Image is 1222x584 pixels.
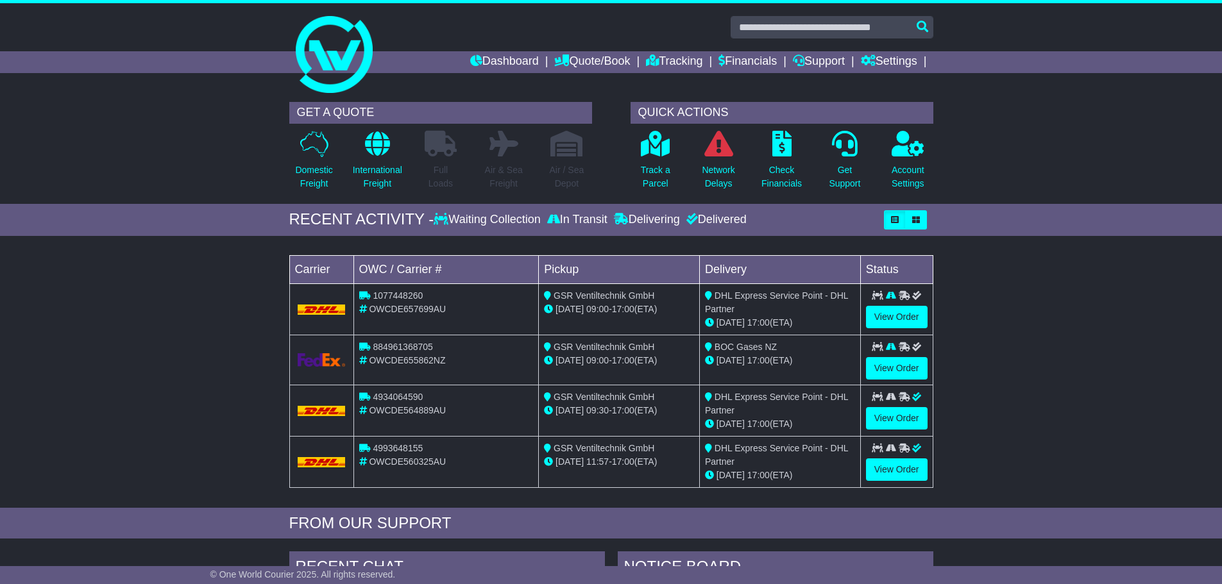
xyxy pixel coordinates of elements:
a: View Order [866,306,928,328]
p: Network Delays [702,163,734,190]
span: 17:00 [612,304,634,314]
a: AccountSettings [891,130,925,197]
a: InternationalFreight [352,130,403,197]
p: International Freight [353,163,402,190]
a: DomesticFreight [294,130,333,197]
a: CheckFinancials [761,130,802,197]
div: Delivering [611,213,683,227]
a: View Order [866,458,928,481]
span: 4934064590 [373,392,423,402]
span: 17:00 [747,317,770,328]
span: [DATE] [556,304,584,314]
a: Financials [718,51,777,73]
div: Waiting Collection [434,213,543,227]
span: 4993648155 [373,443,423,453]
span: DHL Express Service Point - DHL Partner [705,443,848,467]
span: DHL Express Service Point - DHL Partner [705,290,848,314]
span: © One World Courier 2025. All rights reserved. [210,569,396,580]
span: OWCDE560325AU [369,456,446,467]
span: 1077448260 [373,290,423,301]
a: GetSupport [828,130,861,197]
span: [DATE] [556,456,584,467]
a: Tracking [646,51,702,73]
span: [DATE] [717,470,745,480]
div: In Transit [544,213,611,227]
span: OWCDE564889AU [369,405,446,415]
a: View Order [866,357,928,380]
span: 17:00 [747,355,770,365]
span: [DATE] [717,317,745,328]
a: Dashboard [470,51,539,73]
span: GSR Ventiltechnik GmbH [554,392,654,402]
td: Pickup [539,255,700,283]
span: 17:00 [612,405,634,415]
a: NetworkDelays [701,130,735,197]
span: [DATE] [717,419,745,429]
span: [DATE] [556,405,584,415]
a: Support [793,51,845,73]
p: Check Financials [761,163,802,190]
div: (ETA) [705,417,855,431]
span: 17:00 [747,419,770,429]
p: Air & Sea Freight [485,163,523,190]
a: Settings [861,51,917,73]
span: GSR Ventiltechnik GmbH [554,342,654,352]
p: Account Settings [892,163,924,190]
td: Carrier [289,255,353,283]
p: Full Loads [425,163,457,190]
div: - (ETA) [544,303,694,316]
td: Delivery [699,255,860,283]
a: Track aParcel [640,130,671,197]
div: - (ETA) [544,455,694,469]
span: GSR Ventiltechnik GmbH [554,443,654,453]
div: FROM OUR SUPPORT [289,514,933,533]
td: OWC / Carrier # [353,255,539,283]
div: (ETA) [705,354,855,367]
span: 09:00 [586,355,609,365]
span: [DATE] [556,355,584,365]
span: BOC Gases NZ [715,342,777,352]
img: DHL.png [298,457,346,467]
td: Status [860,255,933,283]
span: [DATE] [717,355,745,365]
span: DHL Express Service Point - DHL Partner [705,392,848,415]
p: Domestic Freight [295,163,332,190]
div: RECENT ACTIVITY - [289,210,434,229]
span: OWCDE655862NZ [369,355,445,365]
p: Get Support [829,163,860,190]
span: GSR Ventiltechnik GmbH [554,290,654,301]
span: 17:00 [612,456,634,467]
div: Delivered [683,213,747,227]
div: (ETA) [705,316,855,330]
img: GetCarrierServiceLogo [298,353,346,367]
img: DHL.png [298,305,346,315]
p: Air / Sea Depot [550,163,584,190]
img: DHL.png [298,406,346,416]
span: 17:00 [747,470,770,480]
span: 09:30 [586,405,609,415]
div: - (ETA) [544,354,694,367]
span: 884961368705 [373,342,432,352]
a: Quote/Book [554,51,630,73]
span: 09:00 [586,304,609,314]
div: GET A QUOTE [289,102,592,124]
p: Track a Parcel [641,163,670,190]
a: View Order [866,407,928,430]
div: (ETA) [705,469,855,482]
span: 11:57 [586,456,609,467]
div: - (ETA) [544,404,694,417]
span: OWCDE657699AU [369,304,446,314]
span: 17:00 [612,355,634,365]
div: QUICK ACTIONS [631,102,933,124]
